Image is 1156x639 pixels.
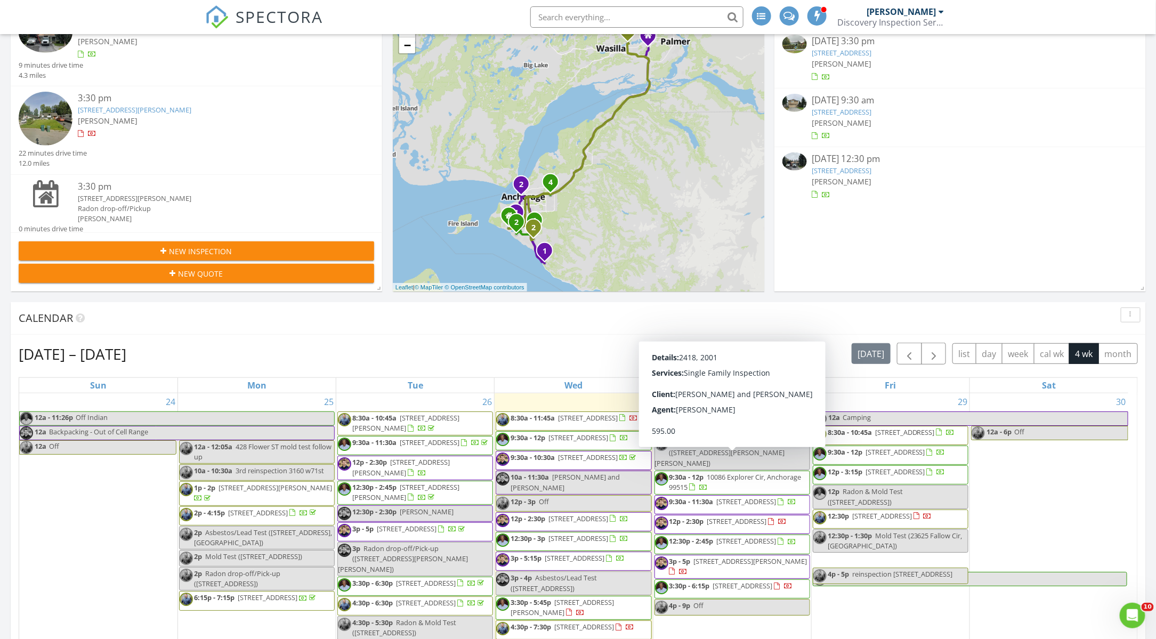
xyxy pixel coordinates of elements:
a: 3:30 pm [STREET_ADDRESS][PERSON_NAME] [PERSON_NAME] 22 minutes drive time 12.0 miles [19,92,374,169]
span: 9:30a - 12p [669,472,704,482]
img: 45532e3d26bb4d59a13f8e15856718ef.jpeg [655,516,668,530]
span: [PERSON_NAME] [78,116,138,126]
a: 3:30p - 6:15p [STREET_ADDRESS] [669,581,793,591]
div: Radon drop-off/Pickup [78,204,344,214]
span: 2p - 4:15p [194,508,225,517]
a: 12:30p - 2:45p [STREET_ADDRESS][PERSON_NAME] [337,481,493,505]
a: 3p - 5p [STREET_ADDRESS] [352,524,467,533]
img: e44247eb5d754dae85a57f7dac8df971.jpeg [180,442,193,455]
a: 9:30a - 12p 10086 Explorer Cir, Anchorage 99515 [669,472,802,492]
a: 9:30a - 12p [STREET_ADDRESS] [828,447,945,457]
img: david.jpg [496,433,510,446]
input: Search everything... [530,6,743,28]
img: e44247eb5d754dae85a57f7dac8df971.jpeg [655,601,668,614]
span: 12p [828,487,839,496]
a: [STREET_ADDRESS] [812,107,872,117]
a: 2p - 4:15p [STREET_ADDRESS] [194,508,318,517]
span: 10086 Explorer Cir, Anchorage 99515 [669,472,802,492]
span: [STREET_ADDRESS] [866,447,925,457]
a: [DATE] 3:30 pm [STREET_ADDRESS] [PERSON_NAME] [782,35,1138,82]
span: [STREET_ADDRESS] [554,622,614,632]
span: 3p - 5p [669,556,691,566]
img: The Best Home Inspection Software - Spectora [205,5,229,29]
a: 9:30a - 12p [STREET_ADDRESS] [496,431,651,450]
a: Thursday [722,378,742,393]
span: [STREET_ADDRESS] [558,413,618,423]
div: 3:30 pm [78,180,344,193]
button: New Inspection [19,241,374,261]
span: 9:30a - 11:30a [352,438,397,447]
img: 45532e3d26bb4d59a13f8e15856718ef.jpeg [496,573,510,586]
span: 4:30p - 6:30p [352,598,393,608]
a: 12p - 2:30p [STREET_ADDRESS] [654,515,810,534]
span: 12:30p - 2:30p [352,507,397,516]
a: 3p - 5p [STREET_ADDRESS][PERSON_NAME] [654,555,810,579]
a: 8:30a - 11:45a [STREET_ADDRESS] [511,413,638,423]
span: [STREET_ADDRESS] [545,553,604,563]
img: e44247eb5d754dae85a57f7dac8df971.jpeg [180,569,193,582]
span: 4p - 9p [669,601,691,610]
span: 12a - 6p [986,426,1012,440]
a: 12:30p - 3p [STREET_ADDRESS] [496,532,651,551]
span: [STREET_ADDRESS] [558,452,618,462]
img: david.jpg [655,581,668,594]
a: Tuesday [406,378,425,393]
a: 3p - 5:15p [STREET_ADDRESS] [496,552,651,571]
div: [PERSON_NAME] [78,214,344,224]
a: 8:30a - 10:45a [STREET_ADDRESS] [828,427,955,437]
span: Radon & Mold Test ([STREET_ADDRESS]) [352,618,456,637]
img: 45532e3d26bb4d59a13f8e15856718ef.jpeg [496,472,510,486]
a: Saturday [1040,378,1058,393]
span: [PERSON_NAME] [78,36,138,46]
img: 45532e3d26bb4d59a13f8e15856718ef.jpeg [338,544,351,557]
a: 8:30a - 10:45a [STREET_ADDRESS][PERSON_NAME] [337,411,493,435]
a: Friday [883,378,899,393]
img: e44247eb5d754dae85a57f7dac8df971.jpeg [813,569,827,583]
a: 9:30a - 11:30a [STREET_ADDRESS] [337,436,493,455]
span: [STREET_ADDRESS][PERSON_NAME] [219,483,332,492]
a: Go to August 25, 2025 [322,393,336,410]
span: 10a - 11:30a [511,472,549,482]
img: e44247eb5d754dae85a57f7dac8df971.jpeg [180,528,193,541]
a: 6:15p - 7:15p [STREET_ADDRESS] [194,593,318,602]
a: 12p - 2:30p [STREET_ADDRESS][PERSON_NAME] [352,457,450,477]
img: e44247eb5d754dae85a57f7dac8df971.jpeg [655,438,668,451]
span: [STREET_ADDRESS] [548,514,608,523]
span: New Inspection [169,246,232,257]
a: 9:30a - 12p [STREET_ADDRESS] [813,446,968,465]
span: [STREET_ADDRESS] [713,581,773,591]
a: 12:30p - 2:45p [STREET_ADDRESS][PERSON_NAME] [352,482,459,502]
div: [DATE] 3:30 pm [812,35,1109,48]
span: [STREET_ADDRESS] [866,467,925,476]
span: [PERSON_NAME] and [PERSON_NAME] [511,472,620,492]
span: New Quote [179,268,223,279]
span: [STREET_ADDRESS][PERSON_NAME][PERSON_NAME] [669,413,777,433]
div: 8037 Wisteria St, Anchorage, AK 99502 [516,212,522,219]
span: [STREET_ADDRESS] [228,508,288,517]
span: 6:15p - 7:15p [194,593,235,602]
a: 9:30a - 10:30a [STREET_ADDRESS] [496,451,651,470]
div: [PERSON_NAME] [867,6,936,17]
a: 12:30 pm [STREET_ADDRESS] [PERSON_NAME] 9 minutes drive time 4.3 miles [19,12,374,80]
div: 12145 Rainbow Ave, Anchorage, AK 99516 [533,227,540,233]
div: 4.3 miles [19,70,83,80]
div: 18706 Petrel Circle, Anchorage, AK 99516 [545,250,551,257]
span: [STREET_ADDRESS][PERSON_NAME] [352,413,459,433]
a: 8:30a - 10:45a [STREET_ADDRESS] [813,426,968,445]
span: 4p - 5p [828,569,849,579]
a: 1p - 2p [STREET_ADDRESS][PERSON_NAME] [179,481,335,505]
a: Sunday [88,378,109,393]
span: 3:30p - 5:45p [511,597,551,607]
span: [STREET_ADDRESS] [396,598,456,608]
button: cal wk [1034,343,1070,364]
img: e44247eb5d754dae85a57f7dac8df971.jpeg [338,598,351,611]
img: e44247eb5d754dae85a57f7dac8df971.jpeg [180,552,193,565]
button: list [952,343,976,364]
span: [STREET_ADDRESS] [548,433,608,442]
a: Go to August 29, 2025 [956,393,969,410]
span: 9:30a - 12p [828,447,862,457]
a: Go to August 28, 2025 [797,393,811,410]
img: 45532e3d26bb4d59a13f8e15856718ef.jpeg [813,412,827,425]
span: 4:30p - 7:30p [511,622,551,632]
span: [STREET_ADDRESS][PERSON_NAME] [511,597,614,617]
